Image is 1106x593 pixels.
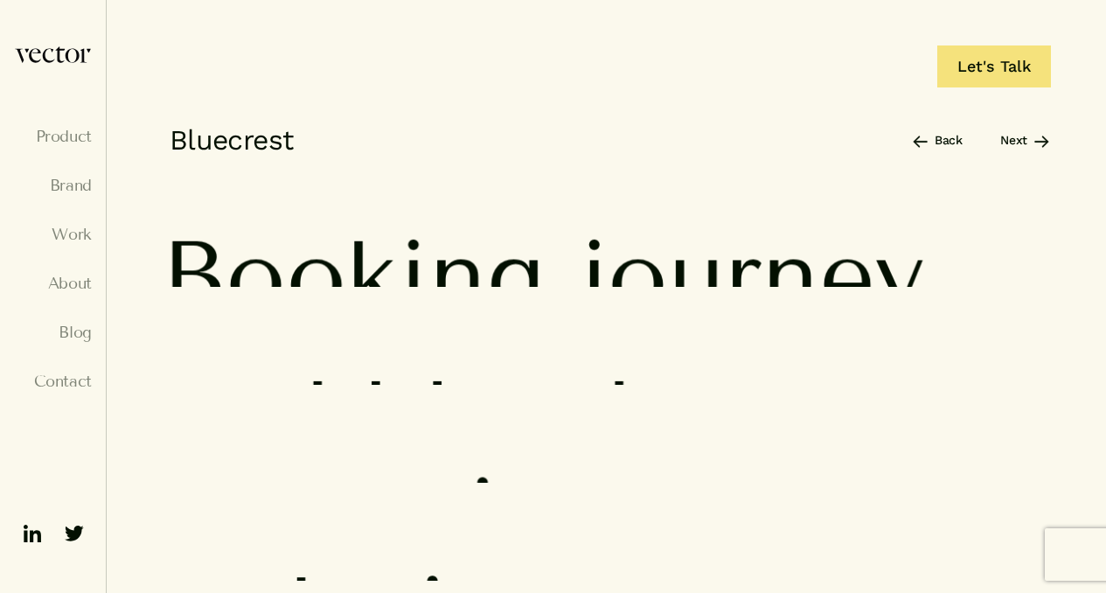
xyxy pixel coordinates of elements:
[18,520,46,548] img: ico-linkedin
[14,324,92,341] a: Blog
[937,45,1051,87] a: Let's Talk
[1000,131,1049,149] a: Next
[913,131,963,149] a: Back
[14,177,92,194] a: Brand
[60,520,88,548] img: ico-twitter-fill
[579,227,924,324] span: journey
[161,227,545,324] span: Booking
[14,275,92,292] a: About
[14,226,92,243] a: Work
[161,122,293,157] h5: Bluecrest
[14,128,92,145] a: Product
[14,373,92,390] a: Contact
